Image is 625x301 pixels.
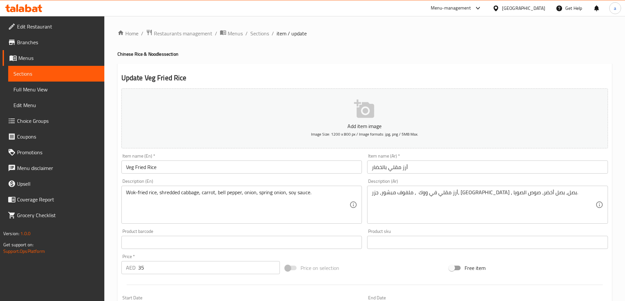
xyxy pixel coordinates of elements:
[17,196,99,203] span: Coverage Report
[277,29,307,37] span: item / update
[228,29,243,37] span: Menus
[17,180,99,188] span: Upsell
[3,176,104,192] a: Upsell
[126,264,135,272] p: AED
[121,88,608,148] button: Add item imageImage Size: 1200 x 800 px / Image formats: jpg, png / 5MB Max.
[3,19,104,34] a: Edit Restaurant
[8,97,104,113] a: Edit Menu
[220,29,243,38] a: Menus
[17,148,99,156] span: Promotions
[250,29,269,37] a: Sections
[17,164,99,172] span: Menu disclaimer
[126,189,350,220] textarea: Wok-fried rice, shredded cabbage, carrot, bell pepper, onion, spring onion, soy sauce.
[117,51,612,57] h4: Chinese Rice & Noodles section
[3,240,33,249] span: Get support on:
[3,207,104,223] a: Grocery Checklist
[614,5,616,12] span: a
[146,29,212,38] a: Restaurants management
[17,117,99,125] span: Choice Groups
[17,23,99,30] span: Edit Restaurant
[372,189,595,220] textarea: أرز مقلي في ووك ، ملفوف مبشور، جزر، [GEOGRAPHIC_DATA] ، بصل، بصل أخضر، صوص الصويا.
[13,85,99,93] span: Full Menu View
[3,229,19,238] span: Version:
[3,144,104,160] a: Promotions
[367,236,608,249] input: Please enter product sku
[3,34,104,50] a: Branches
[8,82,104,97] a: Full Menu View
[3,247,45,255] a: Support.OpsPlatform
[121,160,362,174] input: Enter name En
[18,54,99,62] span: Menus
[121,73,608,83] h2: Update Veg Fried Rice
[245,29,248,37] li: /
[117,29,612,38] nav: breadcrumb
[311,130,418,138] span: Image Size: 1200 x 800 px / Image formats: jpg, png / 5MB Max.
[431,4,471,12] div: Menu-management
[465,264,486,272] span: Free item
[117,29,138,37] a: Home
[367,160,608,174] input: Enter name Ar
[141,29,143,37] li: /
[3,160,104,176] a: Menu disclaimer
[13,70,99,78] span: Sections
[138,261,280,274] input: Please enter price
[132,122,598,130] p: Add item image
[17,38,99,46] span: Branches
[215,29,217,37] li: /
[8,66,104,82] a: Sections
[17,133,99,141] span: Coupons
[17,211,99,219] span: Grocery Checklist
[20,229,31,238] span: 1.0.0
[3,192,104,207] a: Coverage Report
[3,129,104,144] a: Coupons
[13,101,99,109] span: Edit Menu
[3,113,104,129] a: Choice Groups
[502,5,545,12] div: [GEOGRAPHIC_DATA]
[272,29,274,37] li: /
[301,264,339,272] span: Price on selection
[121,236,362,249] input: Please enter product barcode
[154,29,212,37] span: Restaurants management
[3,50,104,66] a: Menus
